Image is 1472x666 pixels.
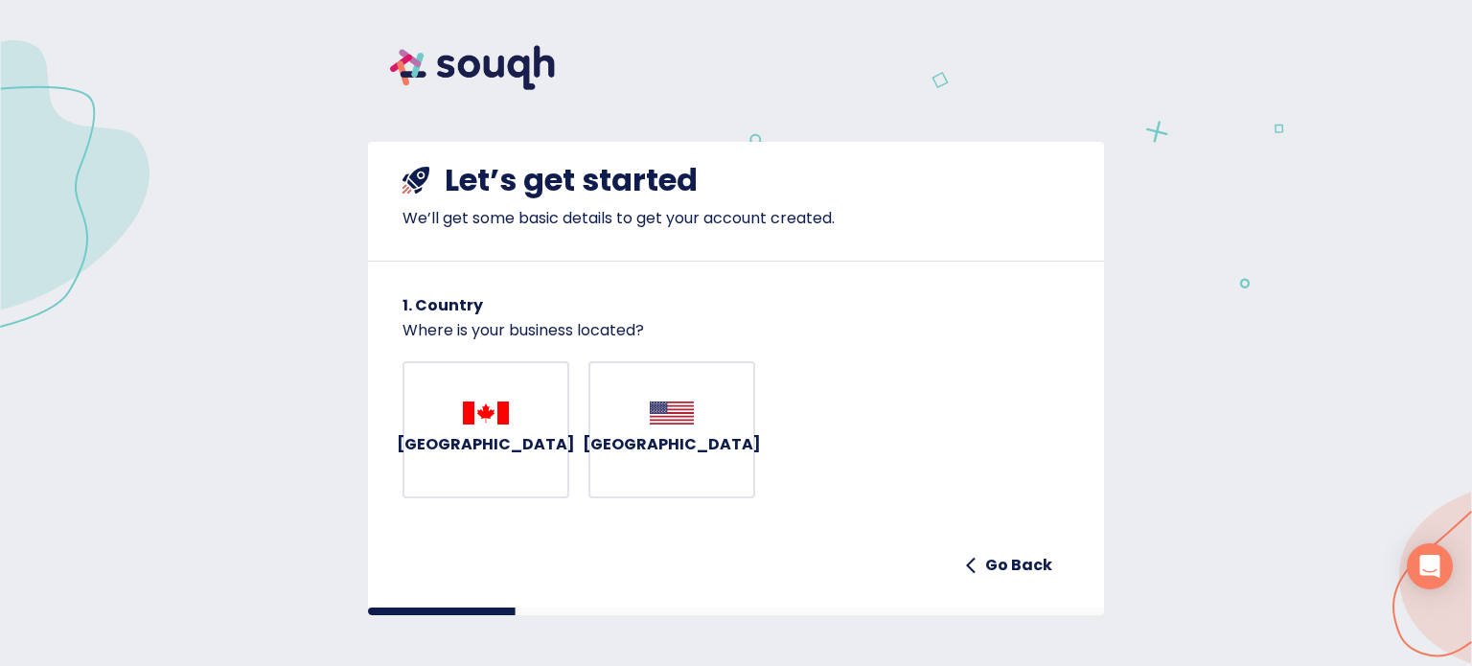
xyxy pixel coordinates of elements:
[588,361,755,499] button: [GEOGRAPHIC_DATA]
[402,292,1069,319] h6: 1. Country
[402,319,1069,342] p: Where is your business located?
[1407,543,1453,589] div: Open Intercom Messenger
[402,167,429,194] img: shuttle
[985,552,1052,579] h6: Go Back
[368,23,577,112] img: souqh logo
[958,546,1060,585] button: Go Back
[397,431,575,458] h6: [GEOGRAPHIC_DATA]
[402,207,1069,230] p: We’ll get some basic details to get your account created.
[583,431,761,458] h6: [GEOGRAPHIC_DATA]
[650,402,694,425] img: Flag_of_the_United_States.svg
[402,361,569,499] button: [GEOGRAPHIC_DATA]
[445,161,698,199] h4: Let’s get started
[463,402,509,425] img: Flag_of_Canada.svg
